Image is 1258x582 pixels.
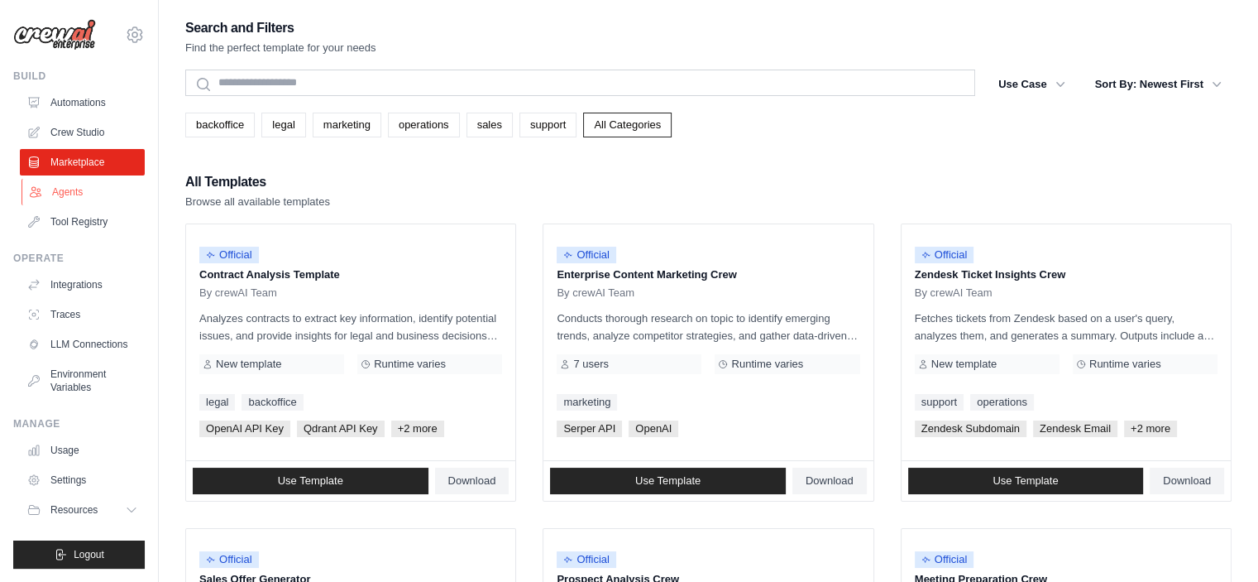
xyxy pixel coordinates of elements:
a: Download [792,468,867,494]
span: By crewAI Team [557,286,634,300]
span: Use Template [278,474,343,488]
span: Qdrant API Key [297,421,385,437]
span: Official [915,551,974,568]
span: Logout [74,548,104,561]
a: Settings [20,467,145,493]
a: Automations [20,89,145,116]
span: Runtime varies [374,358,446,371]
a: operations [970,394,1034,411]
span: Resources [50,503,98,517]
p: Contract Analysis Template [199,267,502,283]
a: backoffice [185,113,255,137]
span: Official [199,247,259,263]
img: Logo [13,19,96,51]
p: Enterprise Content Marketing Crew [557,267,859,283]
h2: All Templates [185,171,330,194]
a: legal [199,394,235,411]
span: Official [915,247,974,263]
span: OpenAI API Key [199,421,290,437]
span: Download [806,474,854,488]
a: sales [466,113,513,137]
span: 7 users [573,358,609,371]
a: operations [388,113,460,137]
a: Download [1150,468,1224,494]
p: Analyzes contracts to extract key information, identify potential issues, and provide insights fo... [199,310,502,344]
span: Official [557,551,616,568]
span: Download [1163,474,1211,488]
a: legal [261,113,305,137]
a: Usage [20,437,145,464]
span: Serper API [557,421,622,437]
a: marketing [313,113,381,137]
a: marketing [557,394,617,411]
span: Official [199,551,259,568]
a: Traces [20,301,145,328]
div: Manage [13,417,145,430]
p: Conducts thorough research on topic to identify emerging trends, analyze competitor strategies, a... [557,310,859,344]
span: Download [448,474,496,488]
a: Marketplace [20,149,145,176]
button: Resources [20,497,145,523]
a: Environment Variables [20,361,145,401]
a: support [519,113,576,137]
span: +2 more [391,421,444,437]
span: OpenAI [629,421,678,437]
div: Build [13,70,145,83]
span: By crewAI Team [915,286,993,300]
div: Operate [13,252,145,265]
span: Use Template [993,474,1058,488]
button: Sort By: Newest First [1085,70,1232,99]
span: +2 more [1124,421,1177,437]
span: Official [557,247,616,263]
a: LLM Connections [20,331,145,358]
a: Use Template [908,468,1144,494]
a: Use Template [193,468,428,494]
a: support [915,394,964,411]
p: Zendesk Ticket Insights Crew [915,267,1217,283]
button: Logout [13,541,145,569]
p: Find the perfect template for your needs [185,40,376,56]
p: Browse all available templates [185,194,330,210]
span: Zendesk Subdomain [915,421,1026,437]
span: Runtime varies [1089,358,1161,371]
a: backoffice [242,394,303,411]
span: Zendesk Email [1033,421,1117,437]
a: All Categories [583,113,672,137]
span: New template [216,358,281,371]
p: Fetches tickets from Zendesk based on a user's query, analyzes them, and generates a summary. Out... [915,310,1217,344]
a: Download [435,468,509,494]
h2: Search and Filters [185,17,376,40]
a: Use Template [550,468,786,494]
a: Crew Studio [20,119,145,146]
a: Agents [22,179,146,205]
span: Use Template [635,474,701,488]
button: Use Case [988,70,1075,99]
a: Tool Registry [20,209,145,235]
span: By crewAI Team [199,286,277,300]
span: Runtime varies [731,358,803,371]
span: New template [931,358,997,371]
a: Integrations [20,272,145,298]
